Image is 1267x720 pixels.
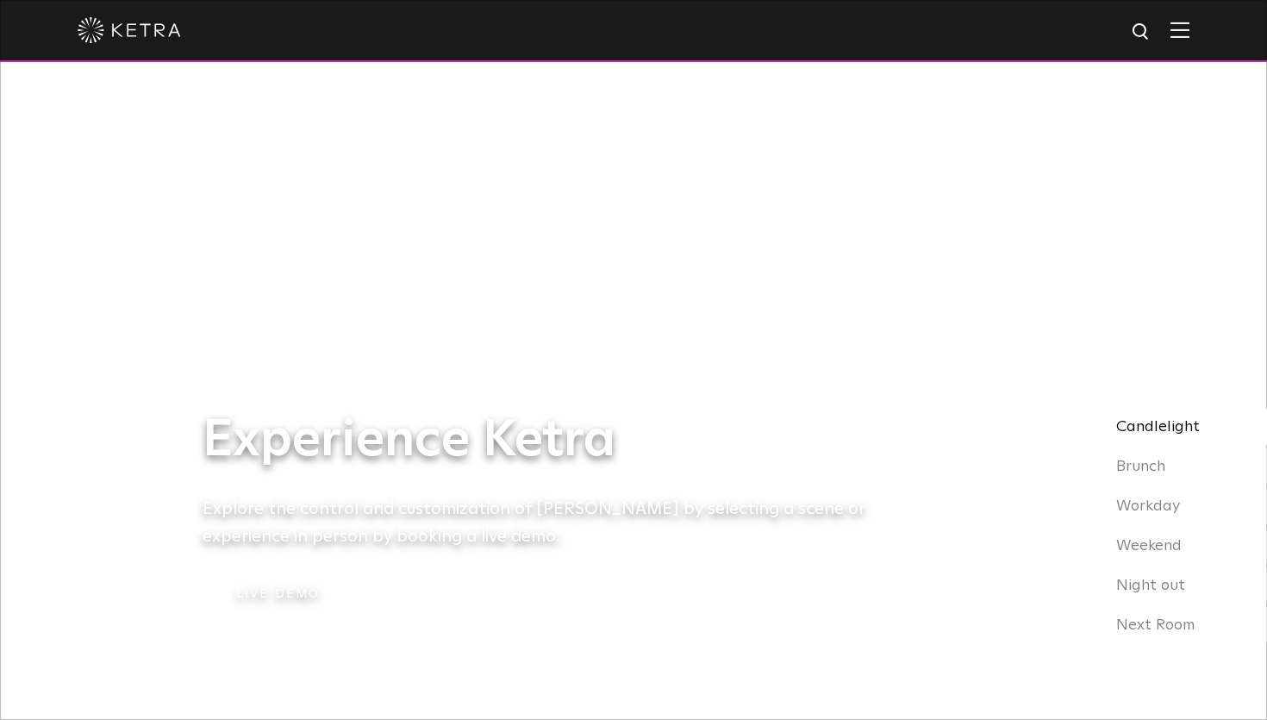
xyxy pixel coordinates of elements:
[1131,22,1152,43] img: search icon
[203,495,892,550] h5: Explore the control and customization of [PERSON_NAME] by selecting a scene or experience in pers...
[1116,578,1185,593] span: Night out
[78,17,181,43] img: ketra-logo-2019-white
[203,576,353,613] a: Live Demo
[1170,22,1189,38] img: Hamburger%20Nav.svg
[1116,498,1180,514] span: Workday
[1116,419,1200,435] span: Candlelight
[1116,459,1165,474] span: Brunch
[1095,607,1267,643] div: Next Room
[203,412,892,469] h1: Experience Ketra
[1116,538,1182,554] span: Weekend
